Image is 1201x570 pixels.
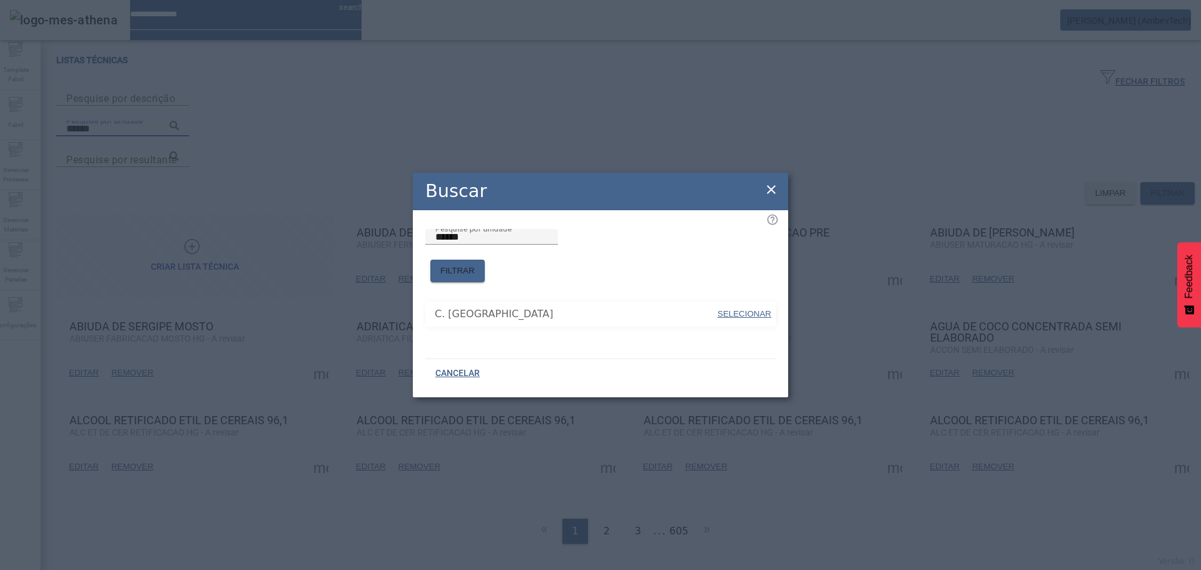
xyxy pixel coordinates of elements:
span: SELECIONAR [717,309,771,318]
h2: Buscar [425,178,487,205]
span: FILTRAR [440,265,475,277]
button: SELECIONAR [716,303,773,325]
mat-label: Pesquise por unidade [435,224,512,233]
span: C. [GEOGRAPHIC_DATA] [435,307,716,322]
span: CANCELAR [435,367,480,380]
button: FILTRAR [430,260,485,282]
span: Feedback [1183,255,1195,298]
button: Feedback - Mostrar pesquisa [1177,242,1201,327]
button: CANCELAR [425,362,490,385]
